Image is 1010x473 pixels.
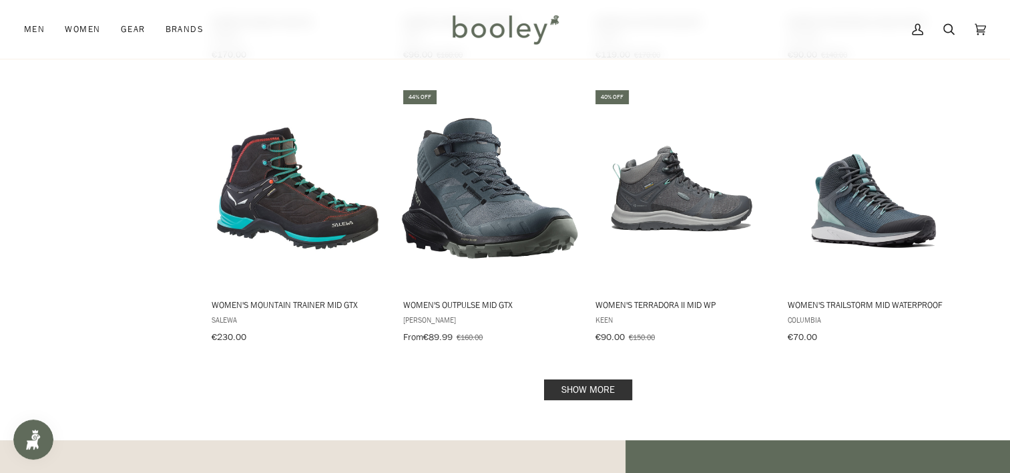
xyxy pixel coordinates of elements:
[403,299,576,311] span: Women's OUTPulse Mid GTX
[403,314,576,325] span: [PERSON_NAME]
[595,314,768,325] span: Keen
[447,10,563,49] img: Booley
[595,90,629,104] div: 40% off
[24,23,45,36] span: Men
[401,88,578,347] a: Women's OUTPulse Mid GTX
[210,100,387,277] img: Salewa Women's Mountain Trainer Mid GTX Magnet / Viridian Green - Booley Galway
[212,331,246,343] span: €230.00
[629,331,655,343] span: €150.00
[65,23,100,36] span: Women
[595,331,625,343] span: €90.00
[13,420,53,460] iframe: Button to open loyalty program pop-up
[210,88,387,347] a: Women's Mountain Trainer Mid GTX
[212,299,385,311] span: Women's Mountain Trainer Mid GTX
[403,331,423,343] span: From
[785,88,962,347] a: Women's Trailstorm Mid Waterproof
[787,331,816,343] span: €70.00
[212,314,385,325] span: Salewa
[423,331,453,343] span: €89.99
[401,100,578,277] img: Salomon Women's OUTPulse Mid GTX Stormy Weather / Black / Wrought Iron - Booley Galway
[593,88,770,347] a: Women's Terradora II Mid WP
[595,299,768,311] span: Women's Terradora II Mid WP
[544,379,632,400] a: Show more
[785,100,962,277] img: Columbia Women's Trailstorm Mid Waterproof Graphite / Dusty Green - Booley Galway
[403,90,437,104] div: 44% off
[593,100,770,277] img: Keen Women's Terradora II Mid WP Magnet / Ocean Wave - Booley Galway
[787,299,960,311] span: Women's Trailstorm Mid Waterproof
[121,23,146,36] span: Gear
[212,383,965,396] div: Pagination
[165,23,204,36] span: Brands
[457,331,483,343] span: €160.00
[787,314,960,325] span: Columbia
